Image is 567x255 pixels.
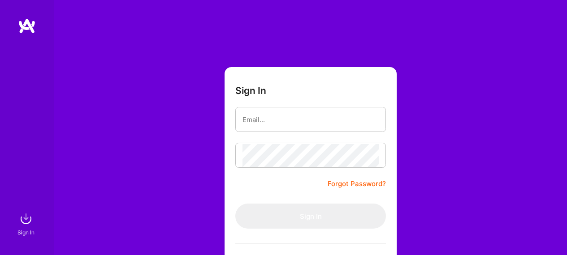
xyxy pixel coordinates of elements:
[18,18,36,34] img: logo
[235,85,266,96] h3: Sign In
[242,108,379,131] input: Email...
[19,210,35,237] a: sign inSign In
[17,228,35,237] div: Sign In
[328,178,386,189] a: Forgot Password?
[17,210,35,228] img: sign in
[235,204,386,229] button: Sign In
